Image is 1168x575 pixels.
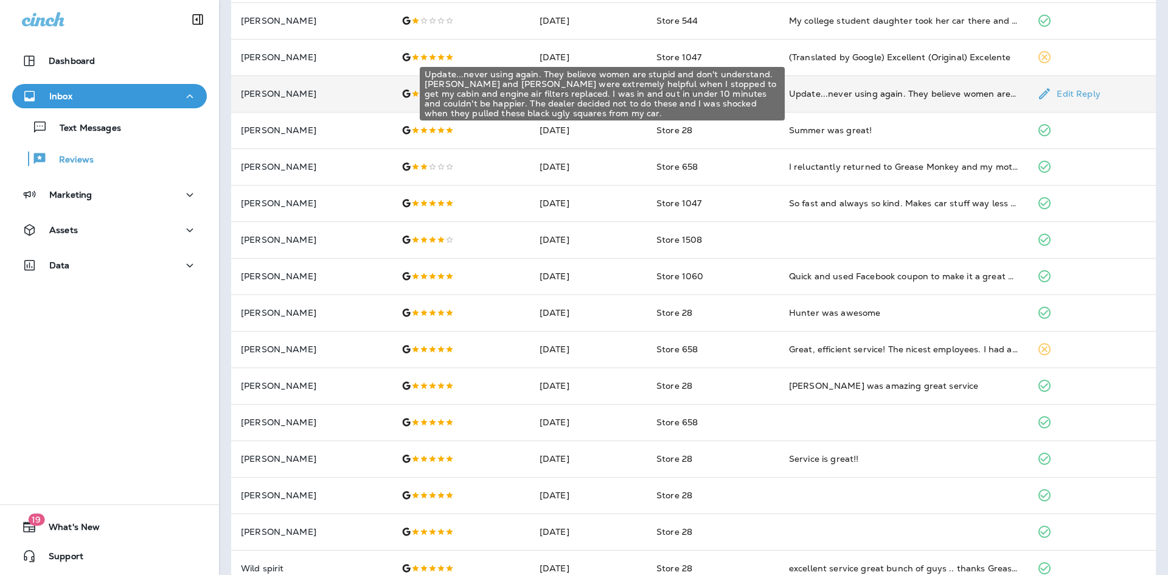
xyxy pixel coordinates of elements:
span: Store 28 [656,307,692,318]
button: Inbox [12,84,207,108]
div: Update...never using again. They believe women are stupid and don't understand. [PERSON_NAME] and... [420,67,785,120]
td: [DATE] [530,185,647,221]
p: [PERSON_NAME] [241,454,382,464]
button: Reviews [12,146,207,172]
div: Danny was amazing great service [789,380,1018,392]
p: Marketing [49,190,92,200]
button: Data [12,253,207,277]
p: Data [49,260,70,270]
p: Inbox [49,91,72,101]
span: Store 28 [656,563,692,574]
td: [DATE] [530,2,647,39]
div: Great, efficient service! The nicest employees. I had an awesome experience. [789,343,1018,355]
button: Text Messages [12,114,207,140]
p: [PERSON_NAME] [241,16,382,26]
span: Store 28 [656,380,692,391]
button: Dashboard [12,49,207,73]
p: [PERSON_NAME] [241,125,382,135]
td: [DATE] [530,331,647,368]
td: [DATE] [530,221,647,258]
td: [DATE] [530,112,647,148]
span: Store 28 [656,490,692,501]
p: [PERSON_NAME] [241,235,382,245]
p: Assets [49,225,78,235]
span: Store 658 [656,417,698,428]
td: [DATE] [530,441,647,477]
td: [DATE] [530,404,647,441]
span: Support [36,551,83,566]
div: So fast and always so kind. Makes car stuff way less scary! Thanks for being the best! [789,197,1018,209]
span: Store 658 [656,344,698,355]
div: Hunter was awesome [789,307,1018,319]
p: Dashboard [49,56,95,66]
p: [PERSON_NAME] [241,344,382,354]
span: Store 1060 [656,271,703,282]
button: Assets [12,218,207,242]
p: Edit Reply [1052,89,1100,99]
p: [PERSON_NAME] [241,162,382,172]
div: excellent service great bunch of guys .. thanks Grease monkey [789,562,1018,574]
td: [DATE] [530,514,647,550]
span: 19 [28,514,44,526]
p: [PERSON_NAME] [241,89,382,99]
p: [PERSON_NAME] [241,198,382,208]
p: Text Messages [47,123,121,134]
button: Collapse Sidebar [181,7,215,32]
button: Marketing [12,183,207,207]
span: Store 658 [656,161,698,172]
td: [DATE] [530,477,647,514]
p: [PERSON_NAME] [241,490,382,500]
p: [PERSON_NAME] [241,381,382,391]
span: Store 544 [656,15,698,26]
span: Store 28 [656,125,692,136]
div: Quick and used Facebook coupon to make it a great price! [789,270,1018,282]
span: Store 28 [656,453,692,464]
span: Store 28 [656,526,692,537]
td: [DATE] [530,148,647,185]
div: Update...never using again. They believe women are stupid and don't understand. Amy and Dillon we... [789,88,1018,100]
td: [DATE] [530,368,647,404]
div: I reluctantly returned to Grease Monkey and my motivation was to benefit from an offer to get $50... [789,161,1018,173]
div: Summer was great! [789,124,1018,136]
span: Store 1047 [656,52,701,63]
p: [PERSON_NAME] [241,527,382,537]
p: [PERSON_NAME] [241,308,382,318]
span: Store 1047 [656,198,701,209]
button: Support [12,544,207,568]
div: My college student daughter took her car there and placed a specific item into the glove box righ... [789,15,1018,27]
td: [DATE] [530,294,647,331]
p: Wild spirit [241,563,382,573]
td: [DATE] [530,39,647,75]
div: Service is great!! [789,453,1018,465]
span: Store 1508 [656,234,702,245]
td: [DATE] [530,258,647,294]
p: [PERSON_NAME] [241,271,382,281]
button: 19What's New [12,515,207,539]
p: [PERSON_NAME] [241,52,382,62]
p: [PERSON_NAME] [241,417,382,427]
span: What's New [36,522,100,537]
div: (Translated by Google) Excellent (Original) Excelente [789,51,1018,63]
p: Reviews [47,155,94,166]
